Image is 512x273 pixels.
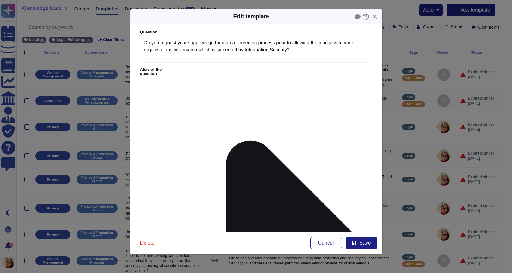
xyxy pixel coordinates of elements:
[140,37,372,63] textarea: Do you request your suppliers go through a screening process prior to allowing them access to you...
[346,237,377,249] button: Save
[233,12,269,21] div: Edit template
[140,30,372,34] label: Question
[135,237,160,249] button: Delete
[359,240,371,246] span: Save
[370,12,380,21] button: Close
[310,237,342,249] button: Cancel
[318,240,334,246] span: Cancel
[140,240,155,246] span: Delete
